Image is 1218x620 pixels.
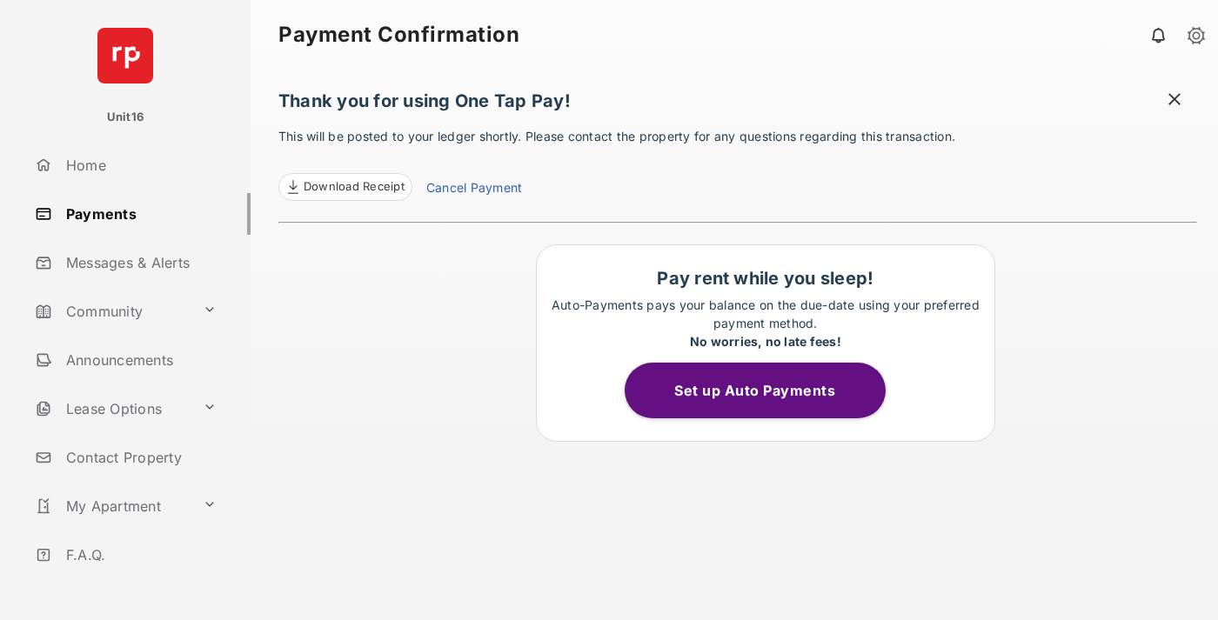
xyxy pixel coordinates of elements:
a: Messages & Alerts [28,242,251,283]
a: Set up Auto Payments [625,382,907,399]
div: No worries, no late fees! [545,332,986,350]
a: My Apartment [28,485,196,527]
p: Unit16 [107,109,144,126]
a: Contact Property [28,437,251,478]
a: Community [28,290,196,332]
a: Payments [28,193,251,235]
p: Auto-Payments pays your balance on the due-date using your preferred payment method. [545,296,986,350]
strong: Payment Confirmation [278,24,519,45]
img: svg+xml;base64,PHN2ZyB4bWxucz0iaHR0cDovL3d3dy53My5vcmcvMjAwMC9zdmciIHdpZHRoPSI2NCIgaGVpZ2h0PSI2NC... [97,28,153,83]
a: Cancel Payment [426,178,522,201]
button: Set up Auto Payments [625,363,886,418]
a: Home [28,144,251,186]
a: Lease Options [28,388,196,430]
h1: Thank you for using One Tap Pay! [278,90,1197,120]
p: This will be posted to your ledger shortly. Please contact the property for any questions regardi... [278,127,1197,201]
h1: Pay rent while you sleep! [545,268,986,289]
span: Download Receipt [304,178,405,196]
a: F.A.Q. [28,534,251,576]
a: Download Receipt [278,173,412,201]
a: Announcements [28,339,251,381]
